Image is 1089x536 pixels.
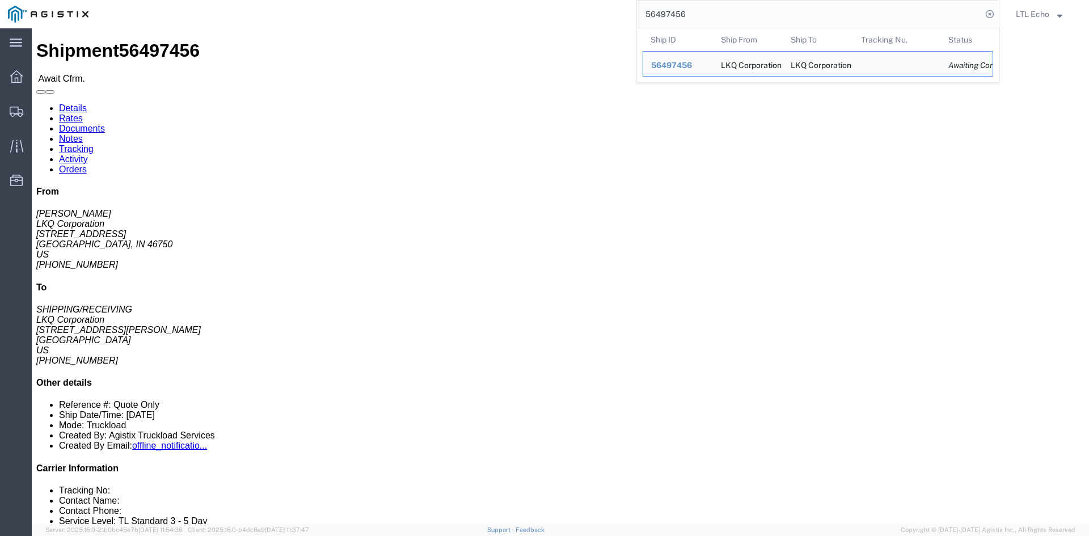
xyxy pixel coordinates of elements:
[516,526,544,533] a: Feedback
[783,28,853,51] th: Ship To
[940,28,993,51] th: Status
[853,28,941,51] th: Tracking Nu.
[651,61,692,70] span: 56497456
[643,28,999,82] table: Search Results
[651,60,705,71] div: 56497456
[265,526,309,533] span: [DATE] 11:37:47
[45,526,183,533] span: Server: 2025.16.0-21b0bc45e7b
[901,525,1075,535] span: Copyright © [DATE]-[DATE] Agistix Inc., All Rights Reserved
[791,52,845,76] div: LKQ Corporation
[713,28,783,51] th: Ship From
[643,28,713,51] th: Ship ID
[1016,8,1049,20] span: LTL Echo
[32,28,1089,524] iframe: FS Legacy Container
[188,526,309,533] span: Client: 2025.16.0-b4dc8a9
[948,60,985,71] div: Awaiting Confirmation
[8,6,88,23] img: logo
[637,1,982,28] input: Search for shipment number, reference number
[1015,7,1073,21] button: LTL Echo
[138,526,183,533] span: [DATE] 11:54:36
[721,52,775,76] div: LKQ Corporation
[487,526,516,533] a: Support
